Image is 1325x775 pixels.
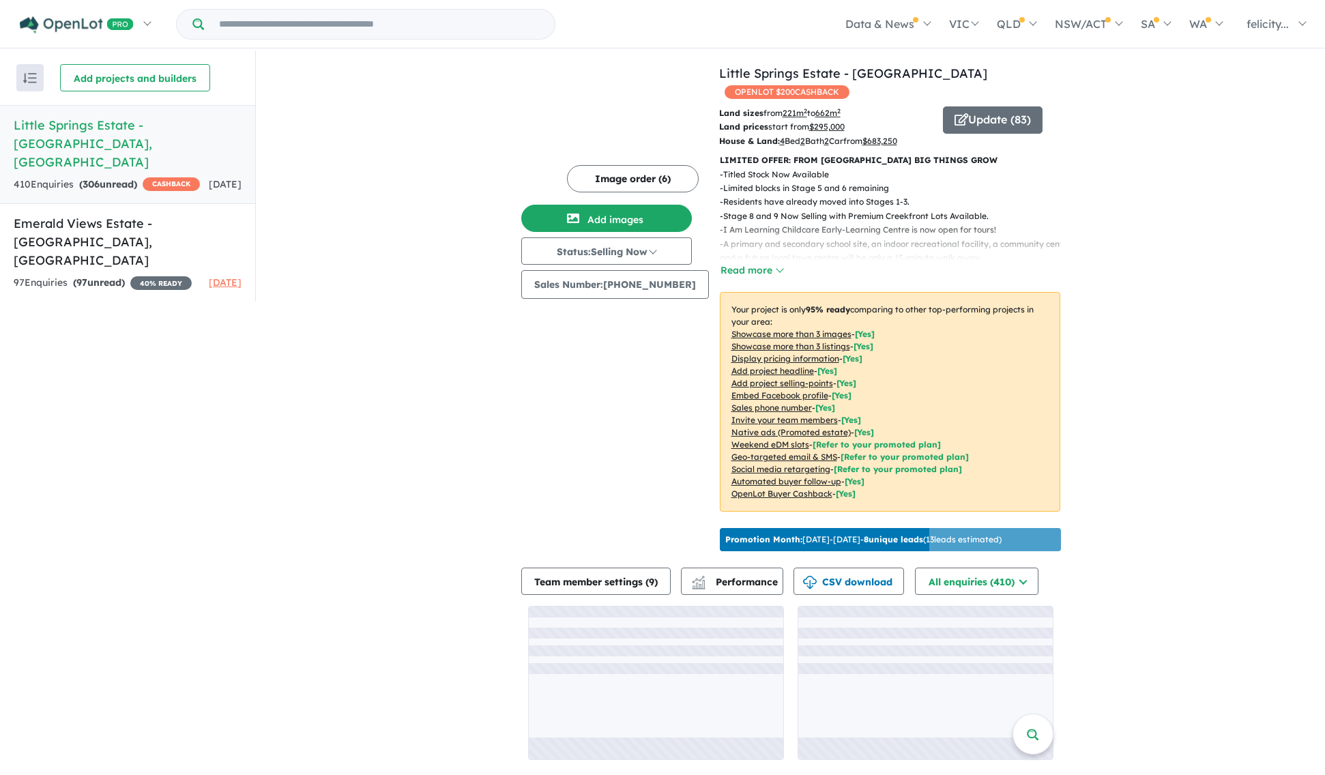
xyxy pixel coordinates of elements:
p: LIMITED OFFER: FROM [GEOGRAPHIC_DATA] BIG THINGS GROW [720,153,1060,167]
span: [ Yes ] [832,390,851,400]
img: Openlot PRO Logo White [20,16,134,33]
b: Land sizes [719,108,763,118]
p: start from [719,120,933,134]
h5: Emerald Views Estate - [GEOGRAPHIC_DATA] , [GEOGRAPHIC_DATA] [14,214,242,269]
span: CASHBACK [143,177,200,191]
u: $ 295,000 [809,121,845,132]
u: Display pricing information [731,353,839,364]
span: 9 [649,576,654,588]
button: Add images [521,205,692,232]
button: CSV download [793,568,904,595]
span: [DATE] [209,276,242,289]
b: Land prices [719,121,768,132]
u: 4 [780,136,785,146]
button: Image order (6) [567,165,699,192]
strong: ( unread) [73,276,125,289]
u: Automated buyer follow-up [731,476,841,486]
p: - Titled Stock Now Available [720,168,1071,181]
div: 410 Enquir ies [14,177,200,193]
p: - A primary and secondary school site, an indoor recreational facility, a community centre and a ... [720,237,1071,265]
a: Little Springs Estate - [GEOGRAPHIC_DATA] [719,65,987,81]
button: Add projects and builders [60,64,210,91]
span: [ Yes ] [855,329,875,339]
span: to [807,108,841,118]
u: 2 [824,136,829,146]
span: [Yes] [854,427,874,437]
p: Your project is only comparing to other top-performing projects in your area: - - - - - - - - - -... [720,292,1060,512]
button: Read more [720,263,784,278]
span: 97 [76,276,87,289]
span: OPENLOT $ 200 CASHBACK [725,85,849,99]
b: House & Land: [719,136,780,146]
u: Embed Facebook profile [731,390,828,400]
u: $ 683,250 [862,136,897,146]
span: [Yes] [845,476,864,486]
button: Team member settings (9) [521,568,671,595]
span: [ Yes ] [836,378,856,388]
p: [DATE] - [DATE] - ( 13 leads estimated) [725,533,1002,546]
u: Add project headline [731,366,814,376]
sup: 2 [804,107,807,115]
u: 2 [800,136,805,146]
b: 95 % ready [806,304,850,315]
b: 8 unique leads [864,534,923,544]
u: Social media retargeting [731,464,830,474]
u: Showcase more than 3 listings [731,341,850,351]
span: [ Yes ] [841,415,861,425]
span: [Yes] [836,488,856,499]
strong: ( unread) [79,178,137,190]
span: [Refer to your promoted plan] [813,439,941,450]
img: line-chart.svg [692,576,704,583]
button: All enquiries (410) [915,568,1038,595]
span: [ Yes ] [815,403,835,413]
button: Update (83) [943,106,1043,134]
span: felicity... [1247,17,1289,31]
u: 662 m [815,108,841,118]
div: 97 Enquir ies [14,275,192,291]
img: sort.svg [23,73,37,83]
u: Geo-targeted email & SMS [731,452,837,462]
u: OpenLot Buyer Cashback [731,488,832,499]
p: - Stage 8 and 9 Now Selling with Premium Creekfront Lots Available. [720,209,1071,223]
span: [Refer to your promoted plan] [841,452,969,462]
input: Try estate name, suburb, builder or developer [207,10,552,39]
u: Add project selling-points [731,378,833,388]
button: Performance [681,568,783,595]
img: bar-chart.svg [692,580,705,589]
span: [Refer to your promoted plan] [834,464,962,474]
p: Bed Bath Car from [719,134,933,148]
h5: Little Springs Estate - [GEOGRAPHIC_DATA] , [GEOGRAPHIC_DATA] [14,116,242,171]
u: Showcase more than 3 images [731,329,851,339]
u: Native ads (Promoted estate) [731,427,851,437]
u: 221 m [783,108,807,118]
span: [DATE] [209,178,242,190]
p: - I Am Learning Childcare Early-Learning Centre is now open for tours! [720,223,1071,237]
span: 306 [83,178,100,190]
sup: 2 [837,107,841,115]
u: Weekend eDM slots [731,439,809,450]
button: Status:Selling Now [521,237,692,265]
p: from [719,106,933,120]
u: Invite your team members [731,415,838,425]
span: [ Yes ] [817,366,837,376]
u: Sales phone number [731,403,812,413]
b: Promotion Month: [725,534,802,544]
span: 40 % READY [130,276,192,290]
span: [ Yes ] [843,353,862,364]
img: download icon [803,576,817,589]
span: Performance [694,576,778,588]
p: - Limited blocks in Stage 5 and 6 remaining [720,181,1071,195]
span: [ Yes ] [854,341,873,351]
p: - Residents have already moved into Stages 1-3. [720,195,1071,209]
button: Sales Number:[PHONE_NUMBER] [521,270,709,299]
